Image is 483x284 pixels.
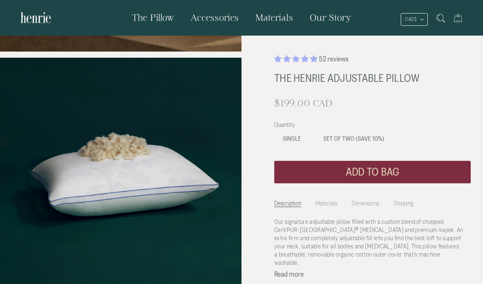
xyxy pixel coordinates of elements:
li: Materials [316,196,337,207]
span: The Pillow [132,12,174,23]
span: Single [283,135,301,142]
span: Our Story [309,12,351,23]
span: 4.87 stars [274,55,319,63]
li: Description [274,196,301,207]
button: Add to bag [274,161,471,183]
span: $199.00 CAD [274,98,332,108]
span: 52 reviews [319,55,348,63]
button: Read more [274,270,304,278]
span: Accessories [190,12,239,23]
li: Shipping [393,196,413,207]
span: Set of Two (SAVE 10%) [323,135,384,142]
span: Materials [255,12,293,23]
span: Quantity [274,121,298,128]
button: CAD $ [401,13,428,26]
img: Henrie [20,8,51,27]
li: Dimensions [352,196,379,207]
p: Our signature adjustable pillow filled with a custom blend of chopped CertiPUR-[GEOGRAPHIC_DATA] ... [274,218,465,267]
h1: The Henrie Adjustable Pillow [274,70,442,87]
